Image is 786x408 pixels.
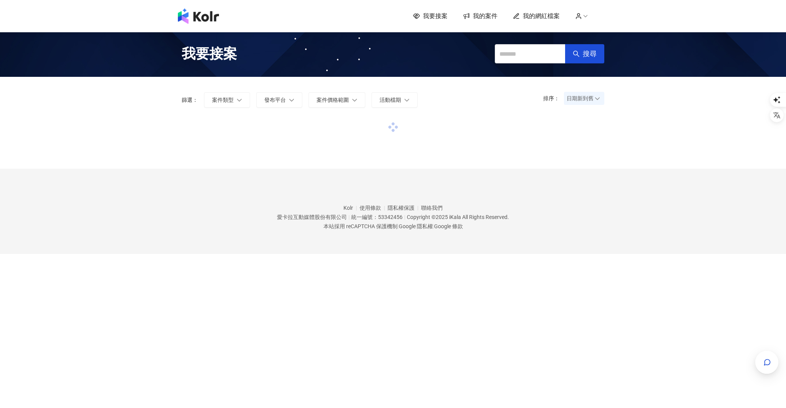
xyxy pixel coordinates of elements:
button: 案件類型 [204,92,250,108]
a: 我的網紅檔案 [513,12,560,20]
a: Google 條款 [434,223,463,229]
a: 使用條款 [360,205,388,211]
img: logo [178,8,219,24]
span: 我的網紅檔案 [523,12,560,20]
a: 隱私權保護 [388,205,421,211]
button: 案件價格範圍 [308,92,365,108]
span: | [404,214,405,220]
button: 發布平台 [256,92,302,108]
button: 活動檔期 [371,92,418,108]
a: Google 隱私權 [399,223,433,229]
span: 活動檔期 [380,97,401,103]
a: 我要接案 [413,12,448,20]
span: 搜尋 [583,50,597,58]
button: 搜尋 [565,44,604,63]
a: Kolr [343,205,360,211]
span: 日期新到舊 [567,93,602,104]
span: | [348,214,350,220]
div: 愛卡拉互動媒體股份有限公司 [277,214,347,220]
span: 本站採用 reCAPTCHA 保護機制 [323,222,463,231]
span: 我的案件 [473,12,497,20]
span: | [433,223,434,229]
span: | [398,223,399,229]
span: search [573,50,580,57]
span: 發布平台 [264,97,286,103]
span: 我要接案 [423,12,448,20]
a: 聯絡我們 [421,205,443,211]
p: 篩選： [182,97,198,103]
span: 案件價格範圍 [317,97,349,103]
div: 統一編號：53342456 [351,214,403,220]
div: Copyright © 2025 All Rights Reserved. [407,214,509,220]
span: 案件類型 [212,97,234,103]
a: 我的案件 [463,12,497,20]
a: iKala [449,214,461,220]
p: 排序： [543,95,564,101]
span: 我要接案 [182,44,237,63]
